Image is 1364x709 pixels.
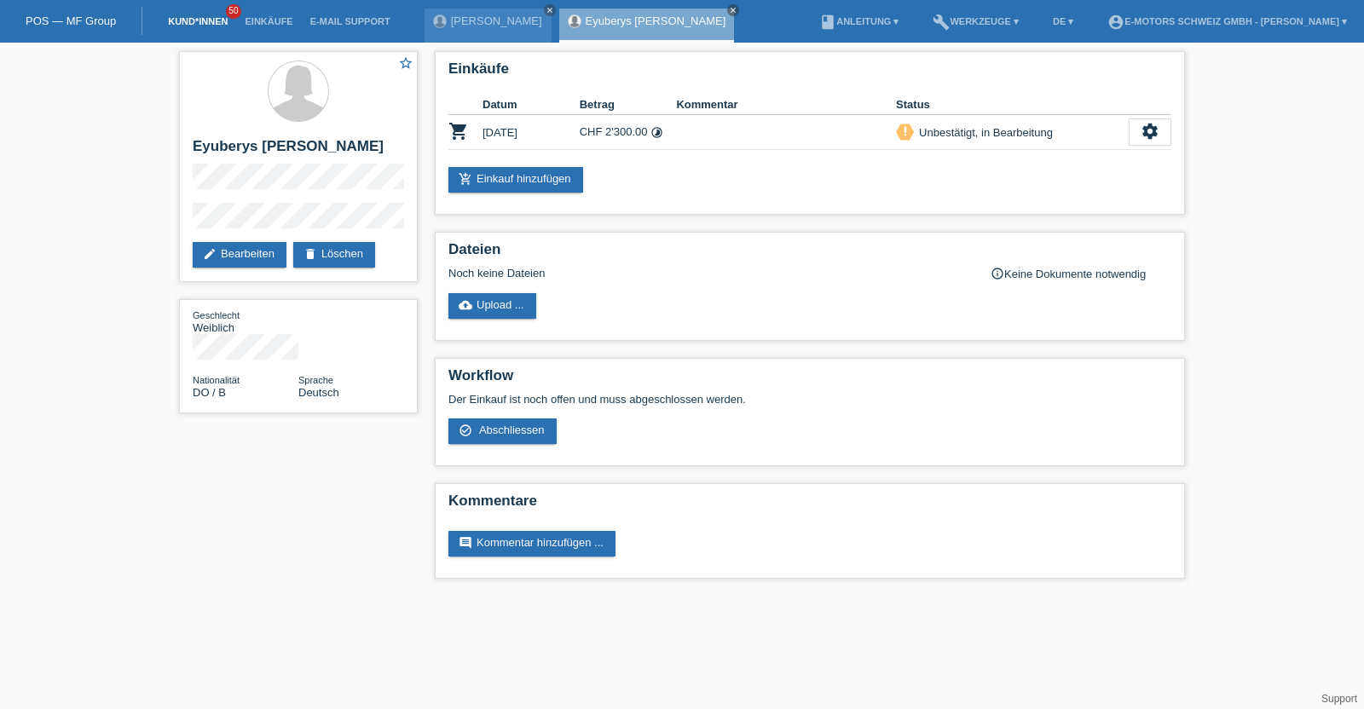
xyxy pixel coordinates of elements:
i: close [546,6,554,14]
a: [PERSON_NAME] [451,14,542,27]
a: cloud_uploadUpload ... [448,293,536,319]
th: Kommentar [676,95,896,115]
h2: Eyuberys [PERSON_NAME] [193,138,404,164]
i: account_circle [1107,14,1124,31]
div: Weiblich [193,308,298,334]
i: comment [459,536,472,550]
a: editBearbeiten [193,242,286,268]
i: settings [1141,122,1159,141]
span: 50 [226,4,241,19]
a: Support [1321,693,1357,705]
a: add_shopping_cartEinkauf hinzufügen [448,167,583,193]
th: Status [896,95,1129,115]
i: Fixe Raten (24 Raten) [650,126,663,139]
th: Datum [483,95,580,115]
div: Keine Dokumente notwendig [991,267,1171,280]
div: Unbestätigt, in Bearbeitung [914,124,1053,141]
i: add_shopping_cart [459,172,472,186]
i: priority_high [899,125,911,137]
i: close [729,6,737,14]
i: edit [203,247,217,261]
a: Eyuberys [PERSON_NAME] [586,14,726,27]
i: info_outline [991,267,1004,280]
i: star_border [398,55,413,71]
a: star_border [398,55,413,73]
td: [DATE] [483,115,580,150]
i: POSP00027650 [448,121,469,141]
i: delete [303,247,317,261]
a: bookAnleitung ▾ [811,16,907,26]
h2: Kommentare [448,493,1171,518]
h2: Einkäufe [448,61,1171,86]
a: deleteLöschen [293,242,375,268]
span: Sprache [298,375,333,385]
h2: Workflow [448,367,1171,393]
a: POS — MF Group [26,14,116,27]
a: buildWerkzeuge ▾ [924,16,1027,26]
span: Nationalität [193,375,240,385]
span: Deutsch [298,386,339,399]
i: book [819,14,836,31]
a: account_circleE-Motors Schweiz GmbH - [PERSON_NAME] ▾ [1099,16,1355,26]
i: build [933,14,950,31]
p: Der Einkauf ist noch offen und muss abgeschlossen werden. [448,393,1171,406]
a: commentKommentar hinzufügen ... [448,531,616,556]
td: CHF 2'300.00 [580,115,677,150]
a: close [727,4,739,16]
span: Geschlecht [193,310,240,320]
div: Noch keine Dateien [448,267,969,280]
span: Abschliessen [479,424,545,436]
span: Dominikanische Republik / B / 12.09.2010 [193,386,226,399]
a: close [544,4,556,16]
a: DE ▾ [1044,16,1082,26]
a: E-Mail Support [302,16,399,26]
i: cloud_upload [459,298,472,312]
a: Kund*innen [159,16,236,26]
a: check_circle_outline Abschliessen [448,418,557,444]
a: Einkäufe [236,16,301,26]
h2: Dateien [448,241,1171,267]
th: Betrag [580,95,677,115]
i: check_circle_outline [459,424,472,437]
